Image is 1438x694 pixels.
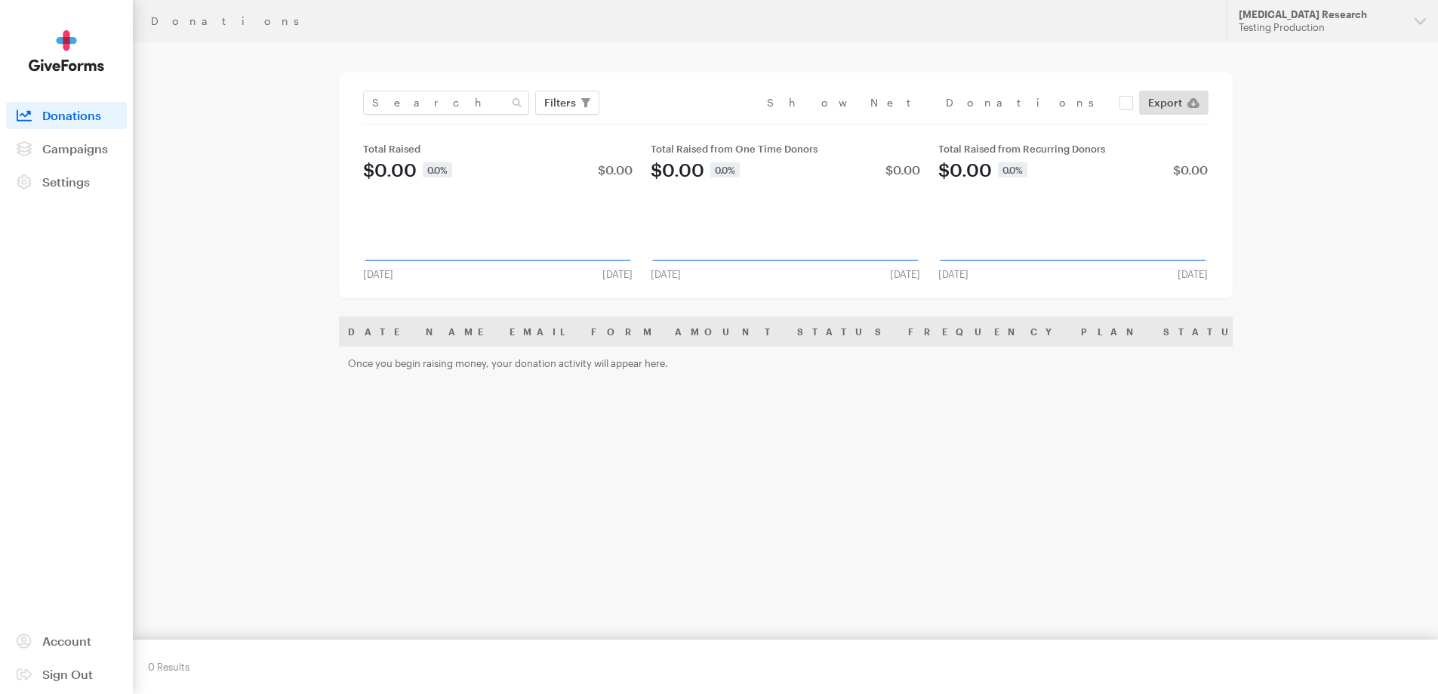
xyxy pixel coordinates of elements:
div: $0.00 [1173,164,1208,176]
div: 0.0% [998,162,1027,177]
a: Export [1139,91,1209,115]
th: Form [582,316,666,347]
div: 0 Results [148,655,189,679]
div: [DATE] [1169,268,1217,280]
div: Total Raised from Recurring Donors [938,143,1208,155]
th: Amount [666,316,788,347]
div: Testing Production [1239,21,1403,34]
button: Filters [535,91,599,115]
div: Total Raised from One Time Donors [651,143,920,155]
a: Campaigns [6,135,127,162]
span: Filters [544,94,576,112]
div: $0.00 [363,161,417,179]
div: 0.0% [710,162,740,177]
span: Campaigns [42,141,108,156]
div: [DATE] [642,268,690,280]
div: [DATE] [354,268,402,280]
a: Account [6,628,127,655]
span: Sign Out [42,667,93,681]
th: Frequency [899,316,1072,347]
div: [DATE] [881,268,929,280]
th: Plan Status [1072,316,1265,347]
div: [DATE] [593,268,642,280]
th: Email [500,316,582,347]
th: Name [417,316,500,347]
div: [MEDICAL_DATA] Research [1239,8,1403,21]
div: Total Raised [363,143,633,155]
a: Donations [6,102,127,129]
div: $0.00 [885,164,920,176]
div: $0.00 [651,161,704,179]
div: $0.00 [598,164,633,176]
span: Donations [42,108,101,122]
span: Account [42,634,91,648]
span: Settings [42,174,90,189]
div: [DATE] [929,268,978,280]
input: Search Name & Email [363,91,529,115]
a: Settings [6,168,127,196]
img: GiveForms [29,30,104,72]
span: Export [1148,94,1182,112]
div: $0.00 [938,161,992,179]
th: Date [339,316,417,347]
div: 0.0% [423,162,452,177]
th: Status [788,316,899,347]
a: Sign Out [6,661,127,688]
